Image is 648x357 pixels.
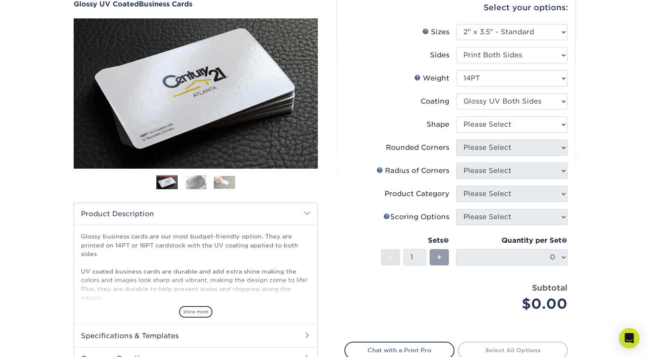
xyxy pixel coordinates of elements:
[532,283,567,292] strong: Subtotal
[414,73,449,83] div: Weight
[436,251,442,264] span: +
[383,212,449,222] div: Scoring Options
[427,119,449,130] div: Shape
[456,235,567,246] div: Quantity per Set
[185,175,206,190] img: Business Cards 02
[156,172,178,193] img: Business Cards 01
[214,176,235,189] img: Business Cards 03
[385,189,449,199] div: Product Category
[422,27,449,37] div: Sizes
[430,50,449,60] div: Sides
[388,251,392,264] span: -
[386,143,449,153] div: Rounded Corners
[376,166,449,176] div: Radius of Corners
[179,306,212,318] span: show more
[421,96,449,107] div: Coating
[74,324,317,347] h2: Specifications & Templates
[81,232,311,345] p: Glossy business cards are our most budget-friendly option. They are printed on 14PT or 16PT cards...
[619,328,639,348] div: Open Intercom Messenger
[463,294,567,314] div: $0.00
[381,235,449,246] div: Sets
[74,203,317,225] h2: Product Description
